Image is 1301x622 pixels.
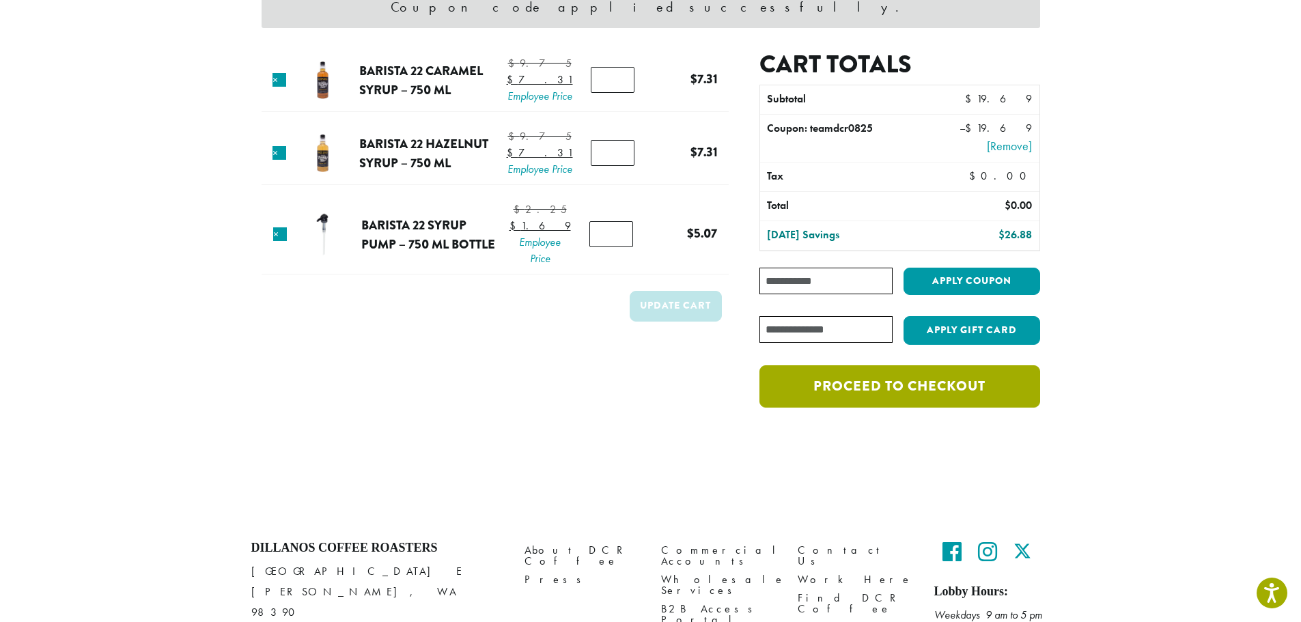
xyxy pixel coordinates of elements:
[690,70,697,88] span: $
[251,541,504,556] h4: Dillanos Coffee Roasters
[507,72,573,87] bdi: 7.31
[1005,198,1011,212] span: $
[965,121,1032,135] span: 19.69
[273,227,287,241] a: Remove this item
[927,115,1039,162] td: –
[302,212,346,257] img: Barista 22 Syrup Pump - 750 ml bottle
[760,162,957,191] th: Tax
[690,70,718,88] bdi: 7.31
[965,121,977,135] span: $
[300,58,345,102] img: Barista 22 Caramel Syrup - 750 ml
[272,73,286,87] a: Remove this item
[798,541,914,570] a: Contact Us
[507,161,573,178] span: Employee Price
[687,224,694,242] span: $
[969,169,1033,183] bdi: 0.00
[524,541,641,570] a: About DCR Coffee
[904,268,1040,296] button: Apply coupon
[507,145,573,160] bdi: 7.31
[690,143,697,161] span: $
[690,143,718,161] bdi: 7.31
[661,570,777,599] a: Wholesale Services
[591,140,634,166] input: Product quantity
[934,137,1032,155] a: Remove teamdcr0825 coupon
[934,608,1042,622] em: Weekdays 9 am to 5 pm
[760,115,927,162] th: Coupon: teamdcr0825
[759,50,1039,79] h2: Cart totals
[509,234,571,267] span: Employee Price
[969,169,981,183] span: $
[965,91,977,106] span: $
[904,316,1040,345] button: Apply Gift Card
[507,72,518,87] span: $
[630,291,722,322] button: Update cart
[508,129,520,143] span: $
[361,216,495,253] a: Barista 22 Syrup Pump – 750 ml bottle
[687,224,717,242] bdi: 5.07
[998,227,1032,242] bdi: 26.88
[359,61,483,99] a: Barista 22 Caramel Syrup – 750 ml
[300,131,345,175] img: Barista 22 Hazelnut Syrup - 750 ml
[514,202,525,216] span: $
[934,584,1050,599] h5: Lobby Hours:
[798,589,914,619] a: Find DCR Coffee
[509,218,521,233] span: $
[965,91,1032,106] bdi: 19.69
[1005,198,1032,212] bdi: 0.00
[591,67,634,93] input: Product quantity
[760,221,927,250] th: [DATE] Savings
[508,56,572,70] bdi: 9.75
[760,85,927,114] th: Subtotal
[272,146,286,160] a: Remove this item
[359,135,488,172] a: Barista 22 Hazelnut Syrup – 750 ml
[798,570,914,589] a: Work Here
[589,221,633,247] input: Product quantity
[998,227,1005,242] span: $
[507,88,573,104] span: Employee Price
[507,145,518,160] span: $
[661,541,777,570] a: Commercial Accounts
[759,365,1039,408] a: Proceed to checkout
[508,129,572,143] bdi: 9.75
[524,570,641,589] a: Press
[760,192,927,221] th: Total
[514,202,567,216] bdi: 2.25
[509,218,571,233] bdi: 1.69
[508,56,520,70] span: $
